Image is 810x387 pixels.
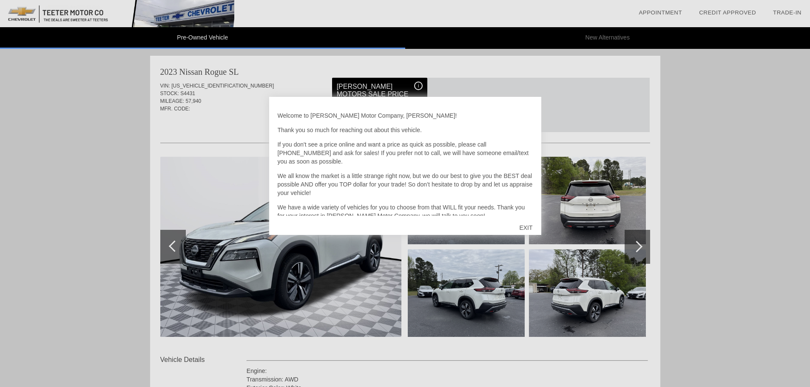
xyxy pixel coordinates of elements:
[699,9,756,16] a: Credit Approved
[639,9,682,16] a: Appointment
[511,215,541,240] div: EXIT
[278,111,533,120] p: Welcome to [PERSON_NAME] Motor Company, [PERSON_NAME]!
[278,126,533,134] p: Thank you so much for reaching out about this vehicle.
[278,203,533,220] p: We have a wide variety of vehicles for you to choose from that WILL fit your needs. Thank you for...
[773,9,801,16] a: Trade-In
[278,140,533,166] p: If you don't see a price online and want a price as quick as possible, please call [PHONE_NUMBER]...
[278,172,533,197] p: We all know the market is a little strange right now, but we do our best to give you the BEST dea...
